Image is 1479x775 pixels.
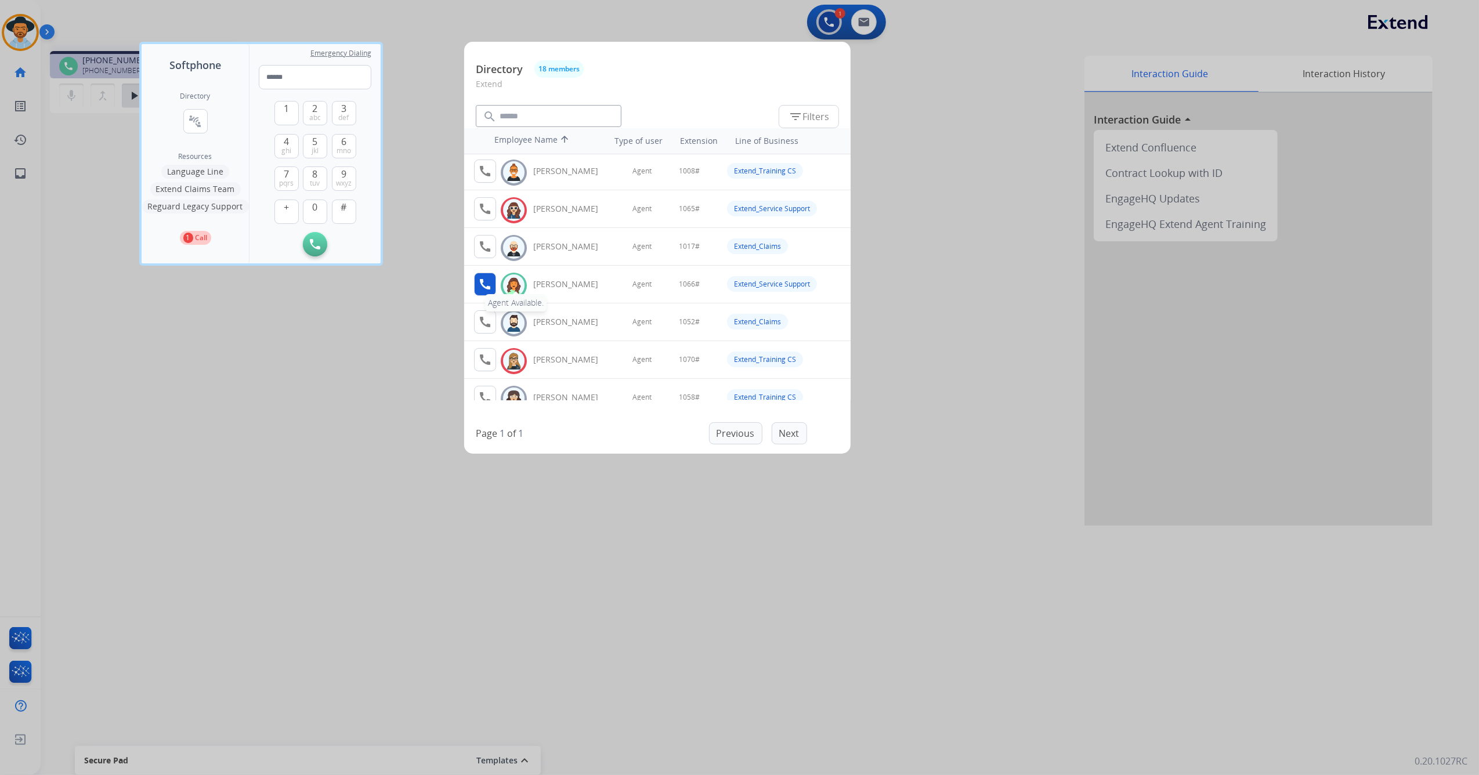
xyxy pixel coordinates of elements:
[789,110,802,124] mat-icon: filter_list
[507,426,516,440] p: of
[279,179,294,188] span: pqrs
[312,146,319,155] span: jkl
[679,166,700,176] span: 1008#
[489,128,593,154] th: Employee Name
[727,163,803,179] div: Extend_Training CS
[332,200,356,224] button: #
[142,200,249,213] button: Reguard Legacy Support
[632,280,652,289] span: Agent
[674,129,724,153] th: Extension
[789,110,829,124] span: Filters
[533,165,611,177] div: [PERSON_NAME]
[505,390,522,408] img: avatar
[189,114,202,128] mat-icon: connect_without_contact
[478,164,492,178] mat-icon: call
[310,49,371,58] span: Emergency Dialing
[332,134,356,158] button: 6mno
[476,426,497,440] p: Page
[679,204,700,213] span: 1065#
[313,135,318,149] span: 5
[679,280,700,289] span: 1066#
[281,146,291,155] span: ghi
[478,240,492,253] mat-icon: call
[533,392,611,403] div: [PERSON_NAME]
[310,179,320,188] span: tuv
[478,315,492,329] mat-icon: call
[313,200,318,214] span: 0
[505,277,522,295] img: avatar
[341,102,346,115] span: 3
[303,166,327,191] button: 8tuv
[727,389,803,405] div: Extend_Training CS
[150,182,241,196] button: Extend Claims Team
[534,60,584,78] button: 18 members
[196,233,208,243] p: Call
[274,134,299,158] button: 4ghi
[632,393,652,402] span: Agent
[336,179,352,188] span: wxyz
[303,134,327,158] button: 5jkl
[727,276,817,292] div: Extend_Service Support
[337,146,351,155] span: mno
[274,200,299,224] button: +
[180,231,211,245] button: 1Call
[599,129,669,153] th: Type of user
[341,200,347,214] span: #
[1415,754,1467,768] p: 0.20.1027RC
[727,352,803,367] div: Extend_Training CS
[679,317,700,327] span: 1052#
[332,166,356,191] button: 9wxyz
[474,273,496,296] button: Agent Available.
[679,242,700,251] span: 1017#
[533,354,611,365] div: [PERSON_NAME]
[169,57,221,73] span: Softphone
[478,353,492,367] mat-icon: call
[341,135,346,149] span: 6
[179,152,212,161] span: Resources
[558,134,572,148] mat-icon: arrow_upward
[284,102,289,115] span: 1
[339,113,349,122] span: def
[309,113,321,122] span: abc
[729,129,845,153] th: Line of Business
[533,203,611,215] div: [PERSON_NAME]
[632,204,652,213] span: Agent
[476,78,839,99] p: Extend
[505,164,522,182] img: avatar
[274,166,299,191] button: 7pqrs
[284,200,289,214] span: +
[632,242,652,251] span: Agent
[485,294,547,312] div: Agent Available.
[341,167,346,181] span: 9
[478,390,492,404] mat-icon: call
[284,135,289,149] span: 4
[478,202,492,216] mat-icon: call
[727,238,788,254] div: Extend_Claims
[313,102,318,115] span: 2
[303,101,327,125] button: 2abc
[478,277,492,291] mat-icon: call
[533,241,611,252] div: [PERSON_NAME]
[313,167,318,181] span: 8
[505,201,522,219] img: avatar
[727,314,788,329] div: Extend_Claims
[303,200,327,224] button: 0
[679,355,700,364] span: 1070#
[505,314,522,332] img: avatar
[274,101,299,125] button: 1
[679,393,700,402] span: 1058#
[533,316,611,328] div: [PERSON_NAME]
[180,92,211,101] h2: Directory
[161,165,229,179] button: Language Line
[533,278,611,290] div: [PERSON_NAME]
[505,352,522,370] img: avatar
[505,239,522,257] img: avatar
[284,167,289,181] span: 7
[727,201,817,216] div: Extend_Service Support
[310,239,320,249] img: call-button
[483,110,497,124] mat-icon: search
[476,61,523,77] p: Directory
[779,105,839,128] button: Filters
[632,355,652,364] span: Agent
[183,233,193,243] p: 1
